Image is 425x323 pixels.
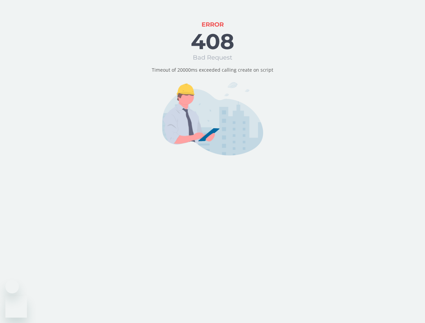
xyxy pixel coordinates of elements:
[191,30,234,53] h1: 408
[193,55,232,61] h1: Bad Request
[152,67,273,73] p: Timeout of 20000ms exceeded calling create on script
[5,280,19,293] iframe: Close message
[202,22,224,28] h1: ERROR
[5,296,27,318] iframe: Button to launch messaging window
